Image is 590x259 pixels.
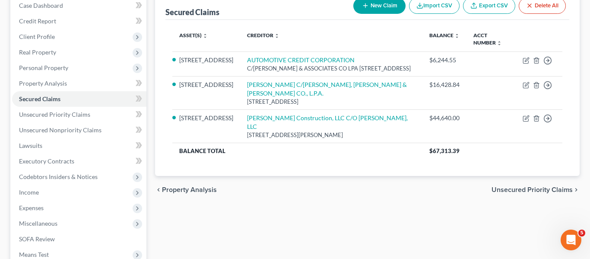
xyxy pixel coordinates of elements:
button: chevron_left Property Analysis [155,186,217,193]
i: unfold_more [454,33,460,38]
div: $6,244.55 [429,56,460,64]
i: unfold_more [497,41,502,46]
a: Secured Claims [12,91,146,107]
span: Property Analysis [162,186,217,193]
a: [PERSON_NAME] Construction, LLC C/O [PERSON_NAME], LLC [247,114,408,130]
a: Unsecured Nonpriority Claims [12,122,146,138]
span: $67,313.39 [429,147,460,154]
a: SOFA Review [12,231,146,247]
span: Executory Contracts [19,157,74,165]
span: Real Property [19,48,56,56]
div: $44,640.00 [429,114,460,122]
div: [STREET_ADDRESS][PERSON_NAME] [247,131,416,139]
span: Personal Property [19,64,68,71]
div: $16,428.84 [429,80,460,89]
span: Secured Claims [19,95,60,102]
span: Property Analysis [19,80,67,87]
div: Secured Claims [165,7,219,17]
span: Means Test [19,251,49,258]
a: Unsecured Priority Claims [12,107,146,122]
span: Unsecured Priority Claims [492,186,573,193]
a: [PERSON_NAME] C/[PERSON_NAME], [PERSON_NAME] & [PERSON_NAME] CO., L.P.A. [247,81,407,97]
i: chevron_left [155,186,162,193]
a: Lawsuits [12,138,146,153]
li: [STREET_ADDRESS] [179,56,233,64]
a: AUTOMOTIVE CREDIT CORPORATION [247,56,355,64]
button: Unsecured Priority Claims chevron_right [492,186,580,193]
span: Unsecured Priority Claims [19,111,90,118]
th: Balance Total [172,143,423,158]
a: Creditor unfold_more [247,32,279,38]
span: 5 [578,230,585,237]
span: Codebtors Insiders & Notices [19,173,98,180]
div: C/[PERSON_NAME] & ASSOCIATES CO LPA [STREET_ADDRESS] [247,64,416,73]
span: Case Dashboard [19,2,63,9]
a: Balance unfold_more [429,32,460,38]
li: [STREET_ADDRESS] [179,80,233,89]
span: SOFA Review [19,235,55,243]
a: Property Analysis [12,76,146,91]
span: Unsecured Nonpriority Claims [19,126,102,134]
i: chevron_right [573,186,580,193]
span: Lawsuits [19,142,42,149]
i: unfold_more [274,33,279,38]
a: Asset(s) unfold_more [179,32,208,38]
span: Client Profile [19,33,55,40]
a: Credit Report [12,13,146,29]
span: Income [19,189,39,196]
li: [STREET_ADDRESS] [179,114,233,122]
div: [STREET_ADDRESS] [247,98,416,106]
i: unfold_more [203,33,208,38]
span: Expenses [19,204,44,211]
span: Miscellaneous [19,220,57,227]
a: Acct Number unfold_more [473,32,502,46]
iframe: Intercom live chat [561,230,581,250]
a: Executory Contracts [12,153,146,169]
span: Credit Report [19,17,56,25]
